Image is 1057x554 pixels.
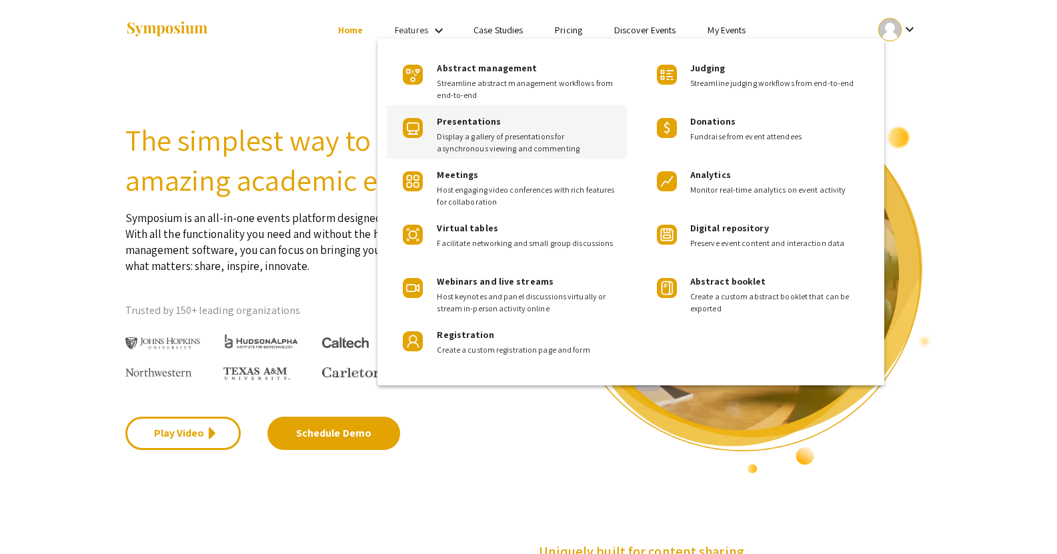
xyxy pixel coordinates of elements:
[403,171,423,191] img: Product Icon
[657,171,677,191] img: Product Icon
[403,331,423,351] img: Product Icon
[657,118,677,138] img: Product Icon
[437,131,616,155] span: Display a gallery of presentations for asynchronous viewing and commenting
[690,62,726,74] span: Judging
[403,65,423,85] img: Product Icon
[403,225,423,245] img: Product Icon
[690,237,865,249] span: Preserve event content and interaction data
[657,278,677,298] img: Product Icon
[437,291,616,315] span: Host keynotes and panel discussions virtually or stream in-person activity online
[690,275,766,287] span: Abstract booklet
[403,118,423,138] img: Product Icon
[657,65,677,85] img: Product Icon
[403,278,423,298] img: Product Icon
[437,77,616,101] span: Streamline abstract management workflows from end-to-end
[690,115,736,127] span: Donations
[690,169,731,181] span: Analytics
[437,275,554,287] span: Webinars and live streams
[690,291,865,315] span: Create a custom abstract booklet that can be exported
[437,169,478,181] span: Meetings
[690,222,769,234] span: Digital repository
[437,329,493,341] span: Registration
[437,115,500,127] span: Presentations
[437,222,497,234] span: Virtual tables
[437,184,616,208] span: Host engaging video conferences with rich features for collaboration
[690,184,865,196] span: Monitor real-time analytics on event activity
[437,62,537,74] span: Abstract management
[657,225,677,245] img: Product Icon
[437,237,616,249] span: Facilitate networking and small group discussions
[690,77,865,89] span: Streamline judging workflows from end-to-end
[437,344,616,356] span: Create a custom registration page and form
[690,131,865,143] span: Fundraise from event attendees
